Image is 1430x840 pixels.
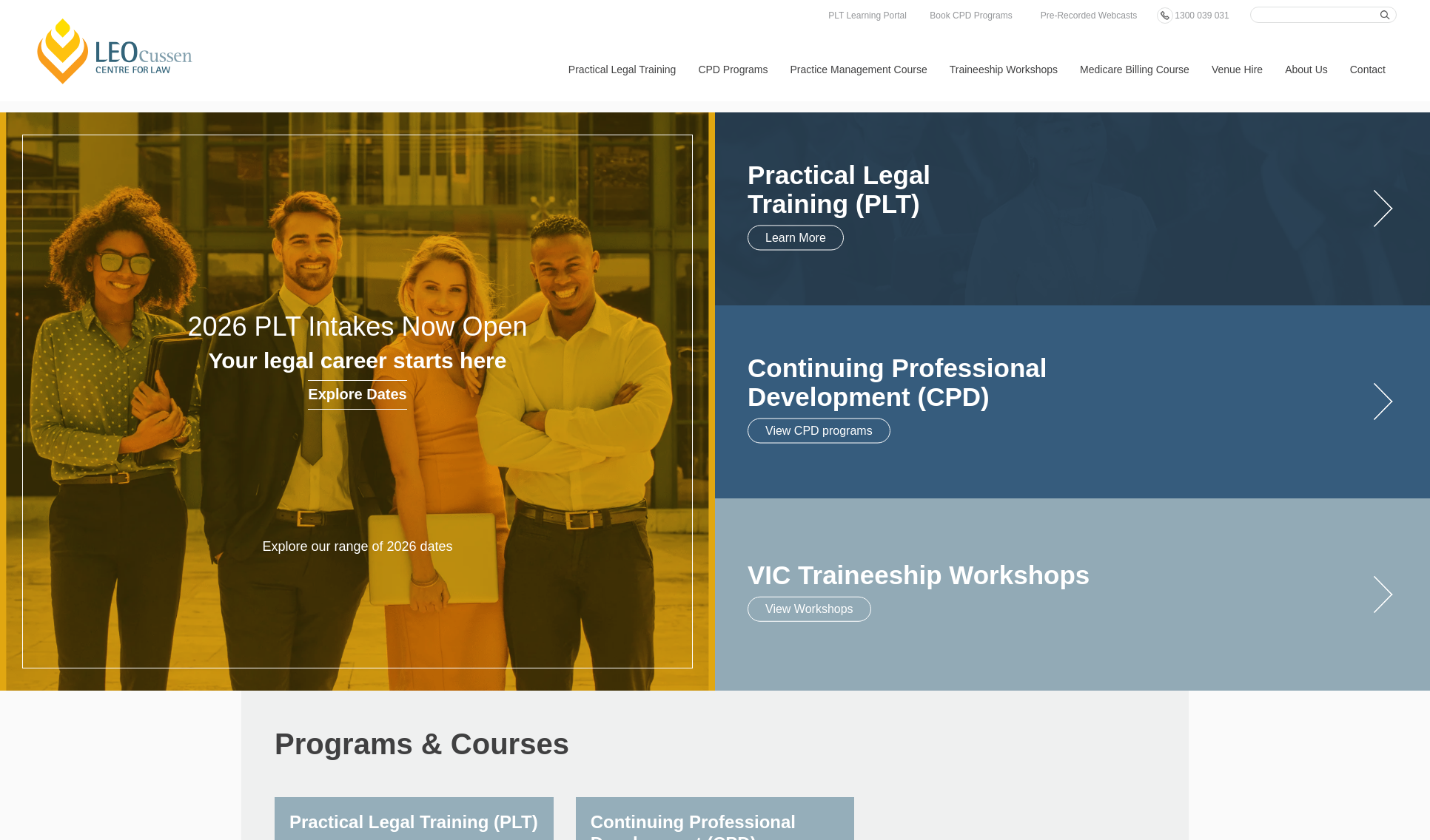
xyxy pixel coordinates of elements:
a: [PERSON_NAME] Centre for Law [33,16,197,86]
h2: Continuing Professional Development (CPD) [748,354,1368,411]
a: Traineeship Workshops [939,38,1069,101]
a: Practical LegalTraining (PLT) [748,161,1368,218]
h2: Programs & Courses [275,728,1155,760]
h3: Practical Legal Training (PLT) [289,812,539,833]
a: View CPD programs [748,419,890,444]
a: About Us [1274,38,1339,101]
a: 1300 039 031 [1171,7,1232,24]
a: Medicare Billing Course [1069,38,1201,101]
h2: 2026 PLT Intakes Now Open [143,312,572,342]
p: Explore our range of 2026 dates [215,538,500,555]
span: 1300 039 031 [1175,10,1229,21]
a: Book CPD Programs [926,7,1016,24]
h2: Practical Legal Training (PLT) [748,161,1368,218]
a: Explore Dates [308,380,406,410]
a: Venue Hire [1201,38,1274,101]
a: Practice Management Course [779,38,939,101]
a: PLT Learning Portal [825,7,910,24]
h3: Your legal career starts here [143,348,572,373]
a: Contact [1339,38,1397,101]
a: Practical Legal Training [557,38,688,101]
a: Continuing ProfessionalDevelopment (CPD) [748,354,1368,411]
a: Learn More [748,226,844,251]
a: View Workshops [748,597,871,622]
a: CPD Programs [687,38,779,101]
a: VIC Traineeship Workshops [748,561,1368,590]
a: Pre-Recorded Webcasts [1037,7,1141,24]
